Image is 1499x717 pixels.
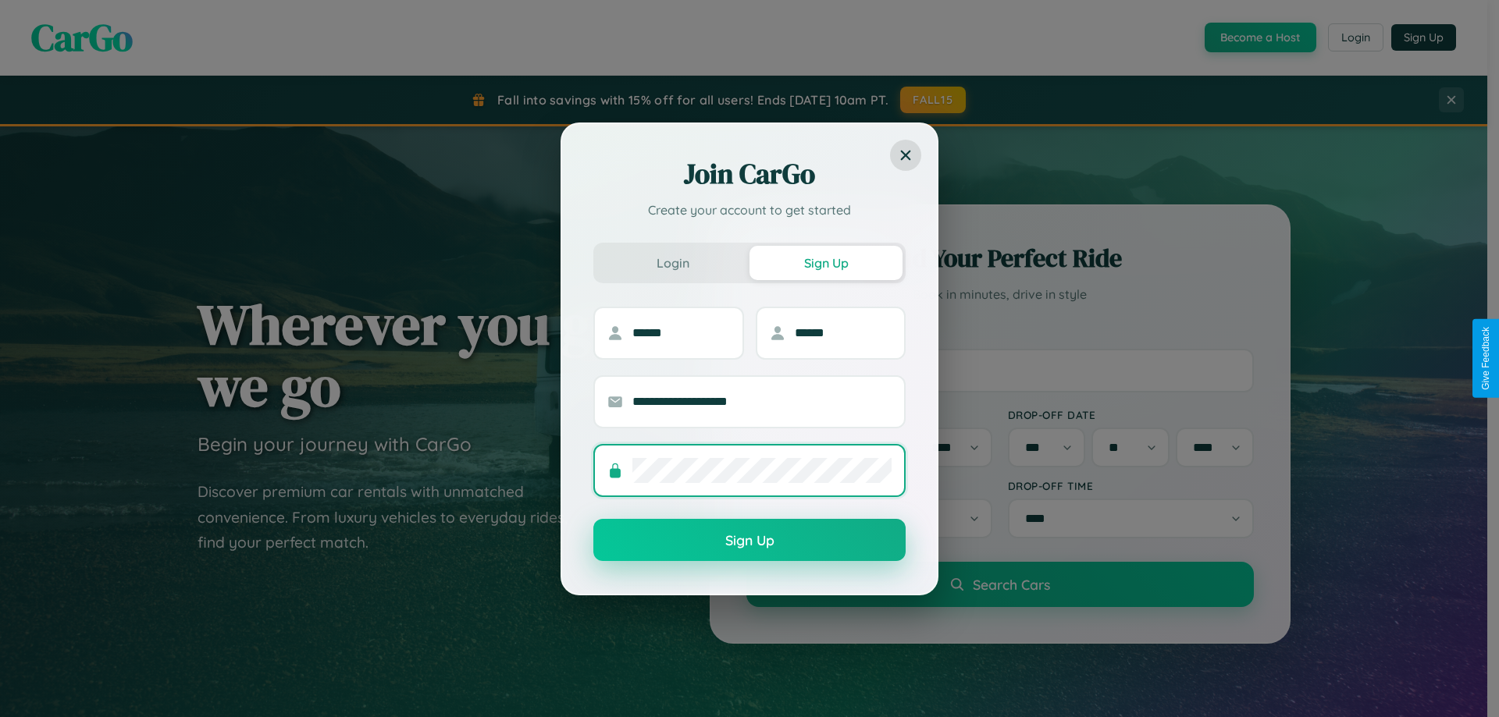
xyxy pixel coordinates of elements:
p: Create your account to get started [593,201,906,219]
div: Give Feedback [1480,327,1491,390]
button: Sign Up [749,246,903,280]
h2: Join CarGo [593,155,906,193]
button: Sign Up [593,519,906,561]
button: Login [596,246,749,280]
